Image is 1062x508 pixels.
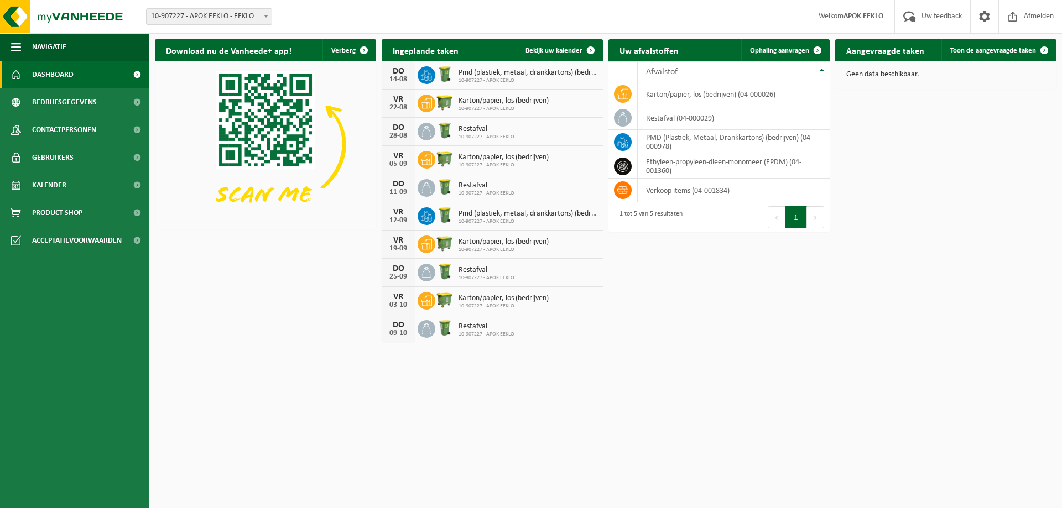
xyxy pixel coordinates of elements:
[32,61,74,88] span: Dashboard
[387,95,409,104] div: VR
[387,236,409,245] div: VR
[322,39,375,61] button: Verberg
[459,134,514,140] span: 10-907227 - APOK EEKLO
[638,179,830,202] td: verkoop items (04-001834)
[768,206,785,228] button: Previous
[459,210,597,218] span: Pmd (plastiek, metaal, drankkartons) (bedrijven)
[608,39,690,61] h2: Uw afvalstoffen
[459,106,549,112] span: 10-907227 - APOK EEKLO
[331,47,356,54] span: Verberg
[459,275,514,281] span: 10-907227 - APOK EEKLO
[638,154,830,179] td: ethyleen-propyleen-dieen-monomeer (EPDM) (04-001360)
[32,116,96,144] span: Contactpersonen
[387,245,409,253] div: 19-09
[147,9,272,24] span: 10-907227 - APOK EEKLO - EEKLO
[435,290,454,309] img: WB-1100-HPE-GN-50
[387,151,409,160] div: VR
[459,266,514,275] span: Restafval
[387,301,409,309] div: 03-10
[459,69,597,77] span: Pmd (plastiek, metaal, drankkartons) (bedrijven)
[387,321,409,329] div: DO
[155,39,303,61] h2: Download nu de Vanheede+ app!
[459,303,549,310] span: 10-907227 - APOK EEKLO
[387,264,409,273] div: DO
[614,205,683,229] div: 1 tot 5 van 5 resultaten
[435,93,454,112] img: WB-1100-HPE-GN-50
[459,77,597,84] span: 10-907227 - APOK EEKLO
[387,292,409,301] div: VR
[435,177,454,196] img: WB-0240-HPE-GN-50
[835,39,935,61] h2: Aangevraagde taken
[750,47,809,54] span: Ophaling aanvragen
[387,180,409,188] div: DO
[459,247,549,253] span: 10-907227 - APOK EEKLO
[459,294,549,303] span: Karton/papier, los (bedrijven)
[941,39,1055,61] a: Toon de aangevraagde taken
[459,181,514,190] span: Restafval
[32,199,82,227] span: Product Shop
[741,39,829,61] a: Ophaling aanvragen
[435,262,454,281] img: WB-0240-HPE-GN-50
[638,82,830,106] td: karton/papier, los (bedrijven) (04-000026)
[32,227,122,254] span: Acceptatievoorwaarden
[387,329,409,337] div: 09-10
[459,162,549,169] span: 10-907227 - APOK EEKLO
[459,218,597,225] span: 10-907227 - APOK EEKLO
[435,234,454,253] img: WB-1100-HPE-GN-50
[459,125,514,134] span: Restafval
[950,47,1036,54] span: Toon de aangevraagde taken
[638,106,830,130] td: restafval (04-000029)
[459,322,514,331] span: Restafval
[387,104,409,112] div: 22-08
[459,97,549,106] span: Karton/papier, los (bedrijven)
[387,132,409,140] div: 28-08
[459,331,514,338] span: 10-907227 - APOK EEKLO
[525,47,582,54] span: Bekijk uw kalender
[387,188,409,196] div: 11-09
[435,149,454,168] img: WB-1100-HPE-GN-50
[638,130,830,154] td: PMD (Plastiek, Metaal, Drankkartons) (bedrijven) (04-000978)
[435,65,454,83] img: WB-0240-HPE-GN-50
[155,61,376,227] img: Download de VHEPlus App
[844,12,883,20] strong: APOK EEKLO
[387,217,409,224] div: 12-09
[382,39,470,61] h2: Ingeplande taken
[387,67,409,76] div: DO
[459,190,514,197] span: 10-907227 - APOK EEKLO
[646,67,678,76] span: Afvalstof
[32,144,74,171] span: Gebruikers
[387,76,409,83] div: 14-08
[387,160,409,168] div: 05-09
[387,123,409,132] div: DO
[387,208,409,217] div: VR
[517,39,602,61] a: Bekijk uw kalender
[146,8,272,25] span: 10-907227 - APOK EEKLO - EEKLO
[32,171,66,199] span: Kalender
[459,153,549,162] span: Karton/papier, los (bedrijven)
[32,88,97,116] span: Bedrijfsgegevens
[387,273,409,281] div: 25-09
[435,206,454,224] img: WB-0240-HPE-GN-50
[807,206,824,228] button: Next
[785,206,807,228] button: 1
[435,121,454,140] img: WB-0240-HPE-GN-50
[846,71,1045,78] p: Geen data beschikbaar.
[32,33,66,61] span: Navigatie
[435,318,454,337] img: WB-0240-HPE-GN-50
[459,238,549,247] span: Karton/papier, los (bedrijven)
